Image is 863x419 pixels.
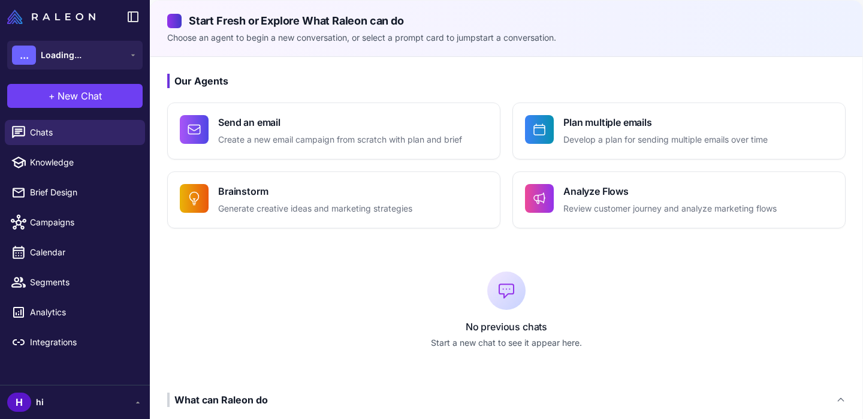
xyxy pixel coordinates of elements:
[30,126,135,139] span: Chats
[30,276,135,289] span: Segments
[167,319,846,334] p: No previous chats
[218,133,462,147] p: Create a new email campaign from scratch with plan and brief
[7,10,100,24] a: Raleon Logo
[7,393,31,412] div: H
[167,74,846,88] h3: Our Agents
[7,41,143,70] button: ...Loading...
[30,186,135,199] span: Brief Design
[30,306,135,319] span: Analytics
[167,31,846,44] p: Choose an agent to begin a new conversation, or select a prompt card to jumpstart a conversation.
[5,150,145,175] a: Knowledge
[167,13,846,29] h2: Start Fresh or Explore What Raleon can do
[7,10,95,24] img: Raleon Logo
[5,300,145,325] a: Analytics
[218,115,462,129] h4: Send an email
[5,120,145,145] a: Chats
[563,184,777,198] h4: Analyze Flows
[5,180,145,205] a: Brief Design
[218,184,412,198] h4: Brainstorm
[5,330,145,355] a: Integrations
[167,103,500,159] button: Send an emailCreate a new email campaign from scratch with plan and brief
[167,393,268,407] div: What can Raleon do
[5,270,145,295] a: Segments
[30,246,135,259] span: Calendar
[563,133,768,147] p: Develop a plan for sending multiple emails over time
[41,49,82,62] span: Loading...
[218,202,412,216] p: Generate creative ideas and marketing strategies
[12,46,36,65] div: ...
[167,171,500,228] button: BrainstormGenerate creative ideas and marketing strategies
[36,396,44,409] span: hi
[30,216,135,229] span: Campaigns
[5,210,145,235] a: Campaigns
[563,202,777,216] p: Review customer journey and analyze marketing flows
[512,171,846,228] button: Analyze FlowsReview customer journey and analyze marketing flows
[512,103,846,159] button: Plan multiple emailsDevelop a plan for sending multiple emails over time
[167,336,846,349] p: Start a new chat to see it appear here.
[563,115,768,129] h4: Plan multiple emails
[30,156,135,169] span: Knowledge
[5,240,145,265] a: Calendar
[58,89,102,103] span: New Chat
[7,84,143,108] button: +New Chat
[30,336,135,349] span: Integrations
[49,89,55,103] span: +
